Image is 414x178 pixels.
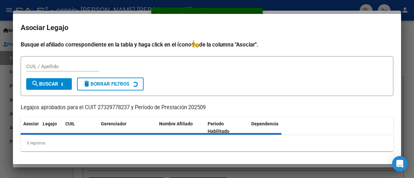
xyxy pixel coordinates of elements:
button: Borrar Filtros [77,78,144,90]
datatable-header-cell: Nombre Afiliado [157,117,205,138]
datatable-header-cell: Asociar [21,117,40,138]
span: CUIL [65,121,75,126]
datatable-header-cell: Dependencia [249,117,297,138]
span: Legajo [43,121,57,126]
datatable-header-cell: Periodo Habilitado [205,117,249,138]
span: Periodo Habilitado [208,121,229,134]
span: Asociar [23,121,39,126]
span: Borrar Filtros [83,81,129,87]
datatable-header-cell: CUIL [63,117,98,138]
div: Open Intercom Messenger [392,156,408,172]
span: Buscar [31,81,58,87]
span: Dependencia [251,121,278,126]
button: Buscar [26,78,72,90]
datatable-header-cell: Legajo [40,117,63,138]
span: Nombre Afiliado [159,121,193,126]
mat-icon: delete [83,80,91,88]
p: Legajos aprobados para el CUIT 27329778237 y Período de Prestación 202509 [21,104,393,112]
datatable-header-cell: Gerenciador [98,117,157,138]
mat-icon: search [31,80,39,88]
h4: Busque el afiliado correspondiente en la tabla y haga click en el ícono de la columna "Asociar". [21,40,393,49]
h2: Asociar Legajo [21,22,393,34]
span: Gerenciador [101,121,126,126]
div: 0 registros [21,135,393,151]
